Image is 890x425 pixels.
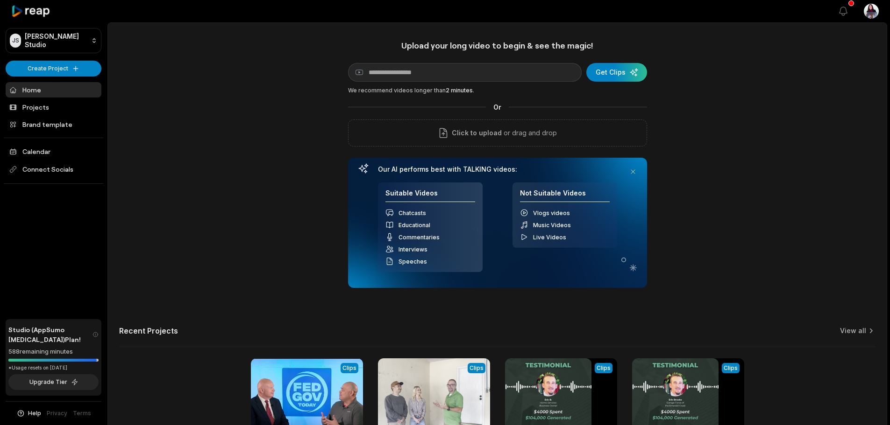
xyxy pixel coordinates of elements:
[8,347,99,356] div: 588 remaining minutes
[533,209,570,216] span: Vlogs videos
[399,222,430,229] span: Educational
[6,99,101,115] a: Projects
[399,234,440,241] span: Commentaries
[6,117,101,132] a: Brand template
[840,326,866,335] a: View all
[586,63,647,82] button: Get Clips
[348,40,647,51] h1: Upload your long video to begin & see the magic!
[8,364,99,371] div: *Usage resets on [DATE]
[28,409,41,418] span: Help
[8,374,99,390] button: Upgrade Tier
[6,82,101,98] a: Home
[533,234,566,241] span: Live Videos
[25,32,87,49] p: [PERSON_NAME] Studio
[6,61,101,77] button: Create Project
[533,222,571,229] span: Music Videos
[6,144,101,159] a: Calendar
[8,325,93,344] span: Studio (AppSumo [MEDICAL_DATA]) Plan!
[348,86,647,95] div: We recommend videos longer than .
[119,326,178,335] h2: Recent Projects
[399,209,426,216] span: Chatcasts
[452,127,502,139] span: Click to upload
[378,165,617,174] h3: Our AI performs best with TALKING videos:
[385,189,475,202] h4: Suitable Videos
[399,258,427,265] span: Speeches
[399,246,427,253] span: Interviews
[73,409,91,418] a: Terms
[502,127,557,139] p: or drag and drop
[47,409,67,418] a: Privacy
[446,87,473,94] span: 2 minutes
[6,161,101,178] span: Connect Socials
[16,409,41,418] button: Help
[520,189,610,202] h4: Not Suitable Videos
[486,102,509,112] span: Or
[10,34,21,48] div: JS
